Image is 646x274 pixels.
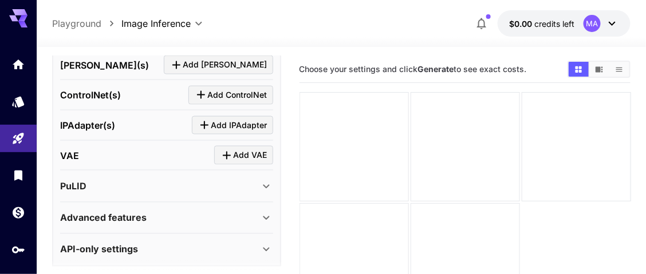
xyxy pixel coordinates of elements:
[11,57,25,72] div: Home
[211,118,267,133] span: Add IPAdapter
[534,19,574,29] span: credits left
[11,243,25,257] div: API Keys
[208,88,267,102] span: Add ControlNet
[60,211,147,225] p: Advanced features
[589,219,646,274] iframe: Chat Widget
[509,19,534,29] span: $0.00
[60,173,273,200] div: PuLID
[569,62,589,77] button: Show media in grid view
[214,146,273,165] button: Click to add VAE
[60,58,149,72] p: [PERSON_NAME](s)
[11,132,25,146] div: Playground
[11,94,25,109] div: Models
[300,64,527,74] span: Choose your settings and click to see exact costs.
[52,17,122,30] nav: breadcrumb
[568,61,631,78] div: Show media in grid viewShow media in video viewShow media in list view
[234,148,267,162] span: Add VAE
[11,168,25,182] div: Library
[188,86,273,105] button: Click to add ControlNet
[164,55,273,74] button: Click to add LoRA
[418,64,454,74] b: Generate
[60,118,115,132] p: IPAdapter(s)
[584,15,601,32] div: MA
[11,205,25,220] div: Wallet
[60,236,273,263] div: API-only settings
[60,88,121,102] p: ControlNet(s)
[589,62,609,77] button: Show media in video view
[60,149,79,162] p: VAE
[60,180,86,193] p: PuLID
[609,62,629,77] button: Show media in list view
[509,18,574,30] div: $0.00
[60,204,273,232] div: Advanced features
[192,116,273,135] button: Click to add IPAdapter
[52,17,101,30] a: Playground
[183,58,267,72] span: Add [PERSON_NAME]
[122,17,191,30] span: Image Inference
[498,10,631,37] button: $0.00MA
[60,243,138,256] p: API-only settings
